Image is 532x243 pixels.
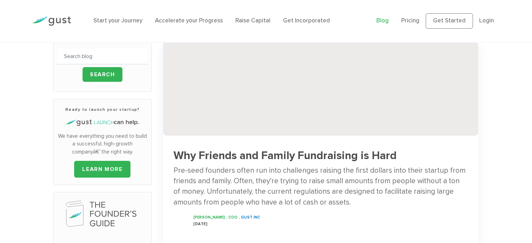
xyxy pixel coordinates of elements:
[57,106,148,113] h3: Ready to launch your startup?
[173,165,468,208] div: Pre-seed founders often run into challenges raising the first dollars into their startup from fri...
[239,215,260,220] span: , Gust INC
[83,67,122,82] input: Search
[74,161,130,178] a: LEARN MORE
[376,17,389,24] a: Blog
[193,215,225,220] span: [PERSON_NAME]
[226,215,237,220] span: , COO
[235,17,270,24] a: Raise Capital
[163,41,478,238] a: Successful Startup Founders Invest In Their Own Ventures 0742d64fd6a698c3cfa409e71c3cc4e5620a7e72...
[57,118,148,127] h4: can help.
[401,17,419,24] a: Pricing
[57,49,148,64] input: Search blog
[283,17,330,24] a: Get Incorporated
[93,17,142,24] a: Start your Journey
[57,132,148,156] p: We have everything you need to build a successful, high-growth companyâ€”the right way.
[426,13,473,29] a: Get Started
[193,222,207,226] span: [DATE]
[32,16,71,26] img: Gust Logo
[155,17,223,24] a: Accelerate your Progress
[173,150,468,162] h3: Why Friends and Family Fundraising is Hard
[479,17,494,24] a: Login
